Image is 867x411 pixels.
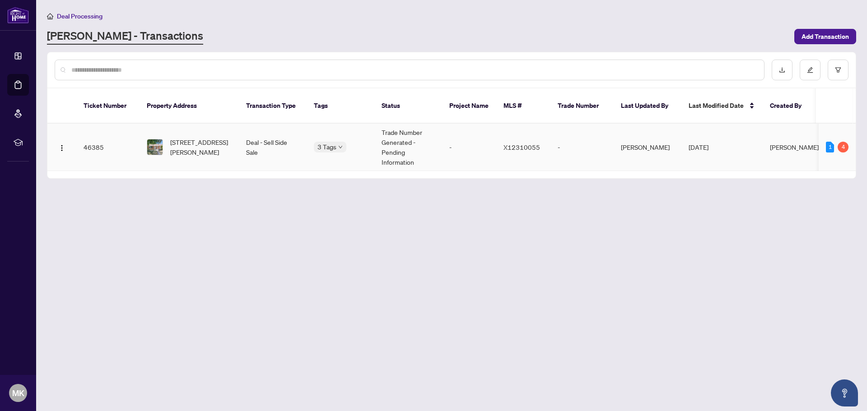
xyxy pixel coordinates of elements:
td: - [442,124,496,171]
span: Add Transaction [802,29,849,44]
th: Project Name [442,88,496,124]
button: filter [828,60,848,80]
span: MK [12,387,24,399]
span: [DATE] [689,143,709,151]
span: home [47,13,53,19]
span: edit [807,67,813,73]
td: Trade Number Generated - Pending Information [374,124,442,171]
button: Add Transaction [794,29,856,44]
img: thumbnail-img [147,139,163,155]
span: X12310055 [503,143,540,151]
span: down [338,145,343,149]
div: 4 [838,142,848,152]
th: MLS # [496,88,550,124]
button: download [772,60,792,80]
button: edit [800,60,820,80]
div: 1 [826,142,834,152]
th: Last Updated By [614,88,681,124]
th: Property Address [140,88,239,124]
th: Tags [307,88,374,124]
button: Open asap [831,379,858,406]
span: [PERSON_NAME] [770,143,819,151]
span: Last Modified Date [689,101,744,111]
th: Status [374,88,442,124]
img: Logo [58,144,65,152]
td: [PERSON_NAME] [614,124,681,171]
td: - [550,124,614,171]
span: 3 Tags [317,142,336,152]
a: [PERSON_NAME] - Transactions [47,28,203,45]
td: Deal - Sell Side Sale [239,124,307,171]
td: 46385 [76,124,140,171]
button: Logo [55,140,69,154]
span: download [779,67,785,73]
th: Transaction Type [239,88,307,124]
span: Deal Processing [57,12,103,20]
span: [STREET_ADDRESS][PERSON_NAME] [170,137,232,157]
th: Trade Number [550,88,614,124]
th: Ticket Number [76,88,140,124]
img: logo [7,7,29,23]
th: Created By [763,88,817,124]
th: Last Modified Date [681,88,763,124]
span: filter [835,67,841,73]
